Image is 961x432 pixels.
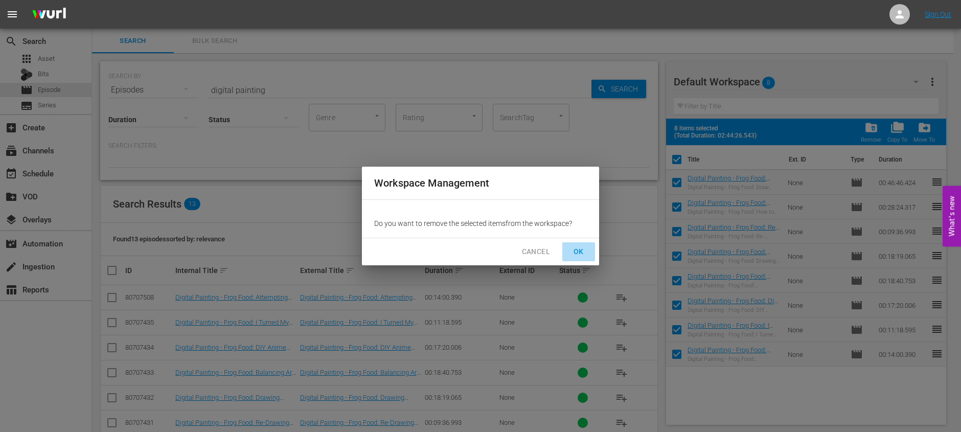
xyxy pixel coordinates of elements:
button: Open Feedback Widget [943,186,961,246]
a: Sign Out [925,10,951,18]
h2: Workspace Management [374,175,587,191]
span: CANCEL [522,245,550,258]
p: Do you want to remove the selected item s from the workspace? [374,218,587,229]
button: CANCEL [514,242,558,261]
button: OK [562,242,595,261]
span: menu [6,8,18,20]
img: ans4CAIJ8jUAAAAAAAAAAAAAAAAAAAAAAAAgQb4GAAAAAAAAAAAAAAAAAAAAAAAAJMjXAAAAAAAAAAAAAAAAAAAAAAAAgAT5G... [25,3,74,27]
span: OK [570,245,587,258]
